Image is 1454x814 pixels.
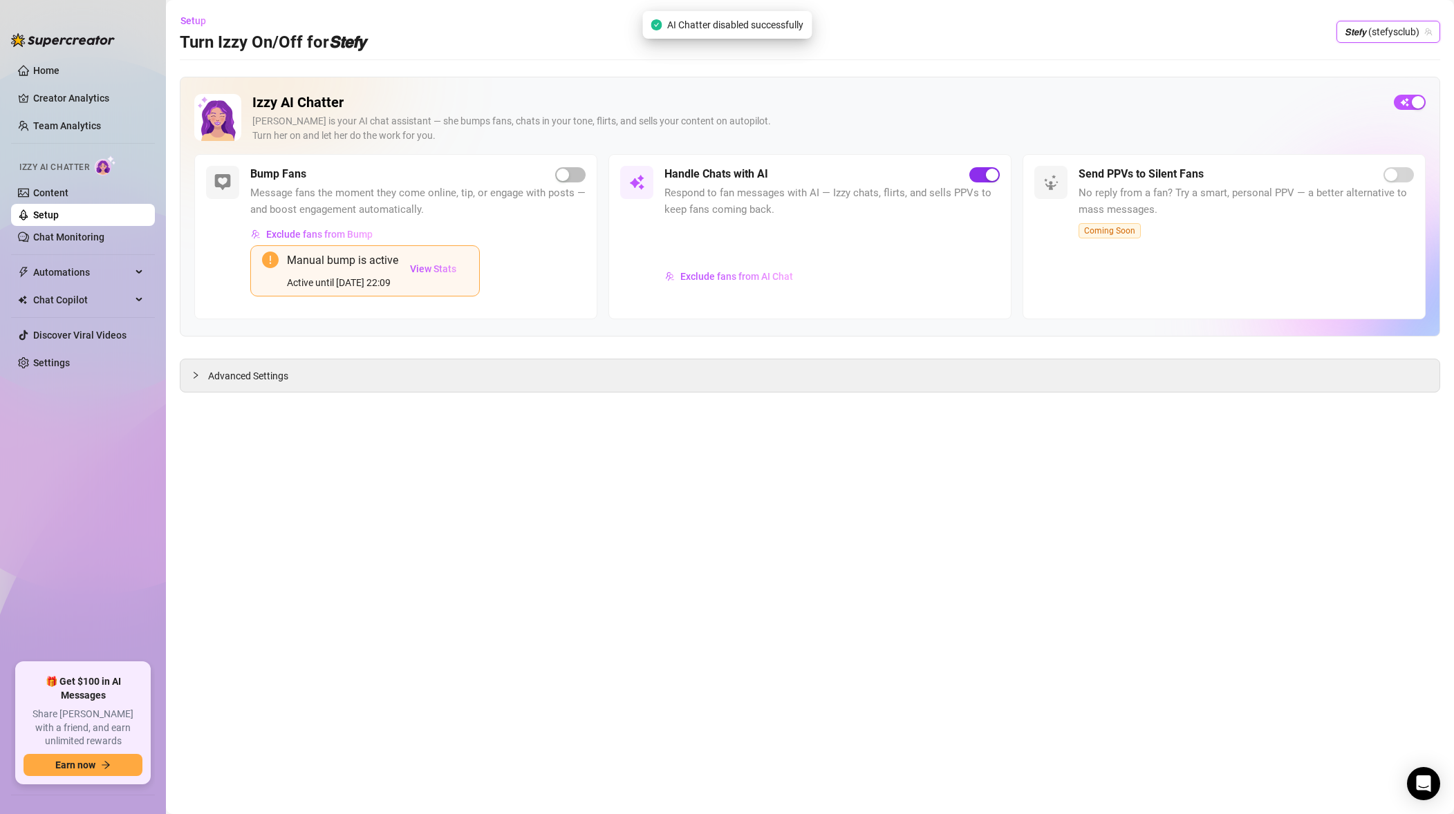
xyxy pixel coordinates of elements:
[33,231,104,243] a: Chat Monitoring
[18,267,29,278] span: thunderbolt
[665,272,675,281] img: svg%3e
[252,114,1383,143] div: [PERSON_NAME] is your AI chat assistant — she bumps fans, chats in your tone, flirts, and sells y...
[1043,174,1059,191] img: svg%3e
[252,94,1383,111] h2: Izzy AI Chatter
[398,252,468,286] button: View Stats
[33,87,144,109] a: Creator Analytics
[250,223,373,245] button: Exclude fans from Bump
[33,209,59,220] a: Setup
[180,10,217,32] button: Setup
[194,94,241,141] img: Izzy AI Chatter
[287,252,398,269] div: Manual bump is active
[1407,767,1440,800] div: Open Intercom Messenger
[1424,28,1433,36] span: team
[24,754,142,776] button: Earn nowarrow-right
[214,174,231,191] img: svg%3e
[250,185,586,218] span: Message fans the moment they come online, tip, or engage with posts — and boost engagement automa...
[55,759,95,770] span: Earn now
[101,760,111,770] span: arrow-right
[180,32,366,54] h3: Turn Izzy On/Off for 𝙎𝙩𝙚𝙛𝙮
[33,289,131,311] span: Chat Copilot
[24,675,142,702] span: 🎁 Get $100 in AI Messages
[667,17,803,32] span: AI Chatter disabled successfully
[664,166,768,182] h5: Handle Chats with AI
[33,357,70,368] a: Settings
[208,368,288,384] span: Advanced Settings
[95,155,116,176] img: AI Chatter
[18,295,27,305] img: Chat Copilot
[664,185,1000,218] span: Respond to fan messages with AI — Izzy chats, flirts, and sells PPVs to keep fans coming back.
[410,263,456,274] span: View Stats
[33,261,131,283] span: Automations
[1345,21,1432,42] span: 𝙎𝙩𝙚𝙛𝙮 (stefysclub)
[262,252,279,268] span: exclamation-circle
[628,174,645,191] img: svg%3e
[33,120,101,131] a: Team Analytics
[19,161,89,174] span: Izzy AI Chatter
[24,708,142,748] span: Share [PERSON_NAME] with a friend, and earn unlimited rewards
[651,19,662,30] span: check-circle
[33,330,127,341] a: Discover Viral Videos
[180,15,206,26] span: Setup
[266,229,373,240] span: Exclude fans from Bump
[287,275,398,290] div: Active until [DATE] 22:09
[192,368,208,383] div: collapsed
[1079,223,1141,238] span: Coming Soon
[664,265,794,287] button: Exclude fans from AI Chat
[250,166,306,182] h5: Bump Fans
[1079,185,1414,218] span: No reply from a fan? Try a smart, personal PPV — a better alternative to mass messages.
[11,33,115,47] img: logo-BBDzfeDw.svg
[33,187,68,198] a: Content
[33,65,59,76] a: Home
[680,271,793,282] span: Exclude fans from AI Chat
[192,371,200,379] span: collapsed
[1079,166,1204,182] h5: Send PPVs to Silent Fans
[251,229,261,239] img: svg%3e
